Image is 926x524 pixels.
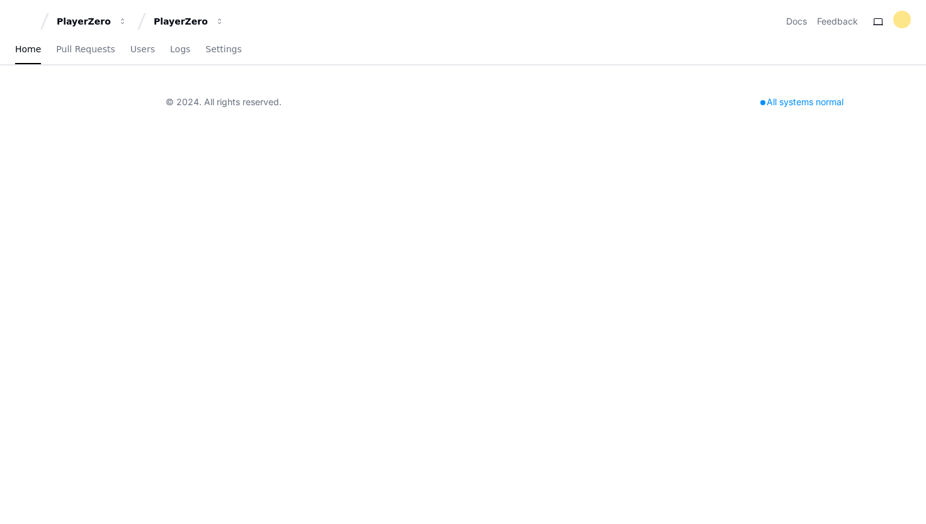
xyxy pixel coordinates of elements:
[15,35,41,64] a: Home
[56,45,115,53] span: Pull Requests
[205,45,241,53] span: Settings
[205,35,241,64] a: Settings
[130,45,155,53] span: Users
[170,35,190,64] a: Logs
[166,96,282,108] div: © 2024. All rights reserved.
[15,45,41,53] span: Home
[786,15,807,28] a: Docs
[154,15,208,28] div: PlayerZero
[56,35,115,64] a: Pull Requests
[170,45,190,53] span: Logs
[52,10,132,33] button: PlayerZero
[130,35,155,64] a: Users
[753,93,851,111] div: All systems normal
[817,15,858,28] button: Feedback
[149,10,229,33] button: PlayerZero
[57,15,111,28] div: PlayerZero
